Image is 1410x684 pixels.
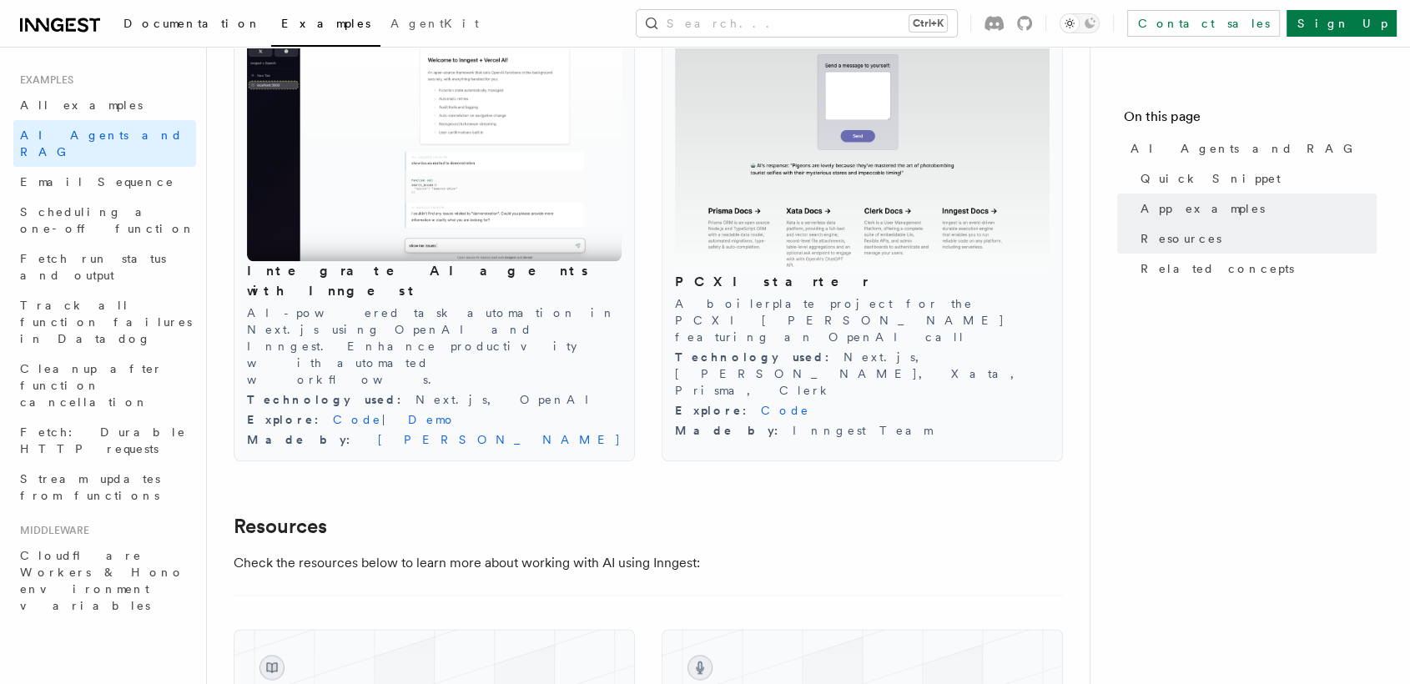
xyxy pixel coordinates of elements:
span: Made by : [675,424,793,437]
span: Cloudflare Workers & Hono environment variables [20,549,184,612]
a: Email Sequence [13,167,196,197]
a: Scheduling a one-off function [13,197,196,244]
div: Inngest Team [675,422,1050,439]
a: Track all function failures in Datadog [13,290,196,354]
span: Track all function failures in Datadog [20,299,192,345]
h3: Integrate AI agents with Inngest [247,261,622,301]
a: Fetch: Durable HTTP requests [13,417,196,464]
a: Quick Snippet [1134,163,1377,194]
span: AI Agents and RAG [20,128,183,158]
span: Resources [1141,230,1221,247]
a: Sign Up [1287,10,1397,37]
span: Scheduling a one-off function [20,205,195,235]
span: Technology used : [247,393,415,406]
span: Middleware [13,524,89,537]
a: Demo [408,413,456,426]
a: Cloudflare Workers & Hono environment variables [13,541,196,621]
a: Fetch run status and output [13,244,196,290]
a: Contact sales [1127,10,1280,37]
span: Explore : [675,404,761,417]
span: Stream updates from functions [20,472,160,502]
span: AI Agents and RAG [1131,140,1362,157]
a: Resources [234,515,327,538]
span: Cleanup after function cancellation [20,362,163,409]
span: Quick Snippet [1141,170,1281,187]
span: Fetch: Durable HTTP requests [20,425,186,455]
span: Email Sequence [20,175,174,189]
span: Technology used : [675,350,843,364]
a: Related concepts [1134,254,1377,284]
button: Toggle dark mode [1060,13,1100,33]
p: Check the resources below to learn more about working with AI using Inngest: [234,551,901,575]
span: Related concepts [1141,260,1294,277]
a: AgentKit [380,5,489,45]
p: A boilerplate project for the PCXI [PERSON_NAME] featuring an OpenAI call [675,295,1050,345]
span: Examples [281,17,370,30]
span: Examples [13,73,73,87]
h4: On this page [1124,107,1377,133]
span: All examples [20,98,143,112]
a: Code [333,413,382,426]
a: Examples [271,5,380,47]
a: Documentation [113,5,271,45]
a: All examples [13,90,196,120]
span: Explore : [247,413,333,426]
a: Resources [1134,224,1377,254]
div: Next.js, OpenAI [247,391,622,408]
p: AI-powered task automation in Next.js using OpenAI and Inngest. Enhance productivity with automat... [247,304,622,388]
div: Next.js, [PERSON_NAME], Xata, Prisma, Clerk [675,349,1050,399]
span: App examples [1141,200,1265,217]
a: [PERSON_NAME] [365,433,622,446]
a: AI Agents and RAG [13,120,196,167]
span: Made by : [247,433,365,446]
a: Stream updates from functions [13,464,196,510]
a: AI Agents and RAG [1124,133,1377,163]
img: PCXI starter [675,26,1050,272]
a: Code [761,404,810,417]
h3: PCXI starter [675,272,1050,292]
button: Search...Ctrl+K [637,10,957,37]
kbd: Ctrl+K [909,15,947,32]
div: | [247,411,622,428]
img: Integrate AI agents with Inngest [247,26,622,262]
a: Cleanup after function cancellation [13,354,196,417]
span: Documentation [123,17,261,30]
span: Fetch run status and output [20,252,166,282]
a: App examples [1134,194,1377,224]
span: AgentKit [390,17,479,30]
